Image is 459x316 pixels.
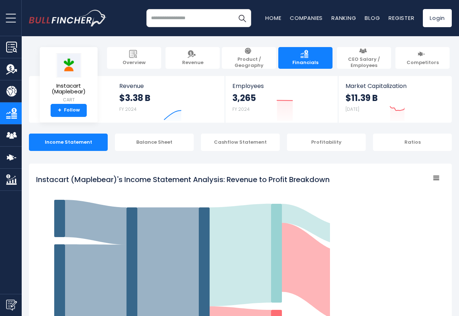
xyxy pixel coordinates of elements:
[45,53,92,104] a: Instacart (Maplebear) CART
[346,106,359,112] small: [DATE]
[115,134,194,151] div: Balance Sheet
[232,83,330,89] span: Employees
[46,83,92,95] span: Instacart (Maplebear)
[232,92,256,104] strong: 3,265
[287,134,366,151] div: Profitability
[331,14,356,22] a: Ranking
[389,14,414,22] a: Register
[29,134,108,151] div: Income Statement
[338,76,451,123] a: Market Capitalization $11.39 B [DATE]
[346,92,378,104] strong: $11.39 B
[119,83,218,89] span: Revenue
[233,9,251,27] button: Search
[265,14,281,22] a: Home
[340,56,387,69] span: CEO Salary / Employees
[232,106,250,112] small: FY 2024
[395,47,450,69] a: Competitors
[373,134,452,151] div: Ratios
[107,47,161,69] a: Overview
[337,47,391,69] a: CEO Salary / Employees
[29,10,107,26] a: Go to homepage
[290,14,323,22] a: Companies
[292,60,318,66] span: Financials
[51,104,87,117] a: +Follow
[123,60,146,66] span: Overview
[119,106,137,112] small: FY 2024
[166,47,220,69] a: Revenue
[182,60,203,66] span: Revenue
[346,83,444,89] span: Market Capitalization
[407,60,439,66] span: Competitors
[119,92,150,104] strong: $3.38 B
[226,56,273,69] span: Product / Geography
[112,76,225,123] a: Revenue $3.38 B FY 2024
[46,97,92,103] small: CART
[423,9,452,27] a: Login
[58,107,61,114] strong: +
[36,174,330,185] tspan: Instacart (Maplebear)'s Income Statement Analysis: Revenue to Profit Breakdown
[278,47,333,69] a: Financials
[201,134,280,151] div: Cashflow Statement
[29,10,107,26] img: bullfincher logo
[225,76,338,123] a: Employees 3,265 FY 2024
[222,47,276,69] a: Product / Geography
[365,14,380,22] a: Blog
